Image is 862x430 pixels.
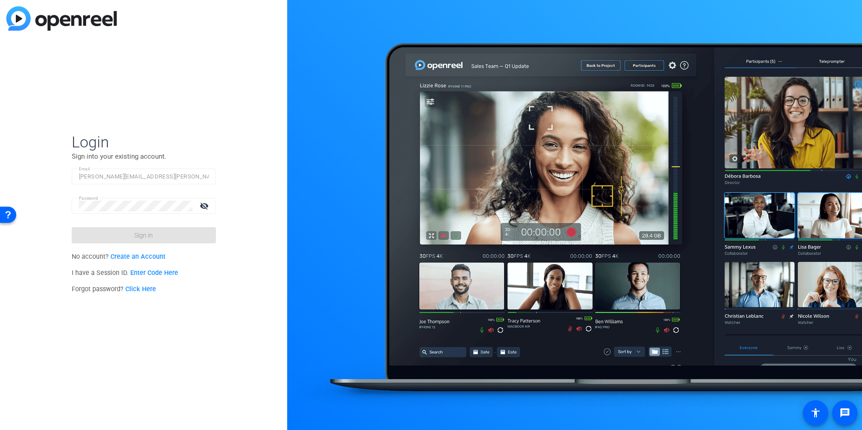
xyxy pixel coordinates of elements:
[130,269,178,277] a: Enter Code Here
[6,6,117,31] img: blue-gradient.svg
[72,151,216,161] p: Sign into your existing account.
[72,269,179,277] span: I have a Session ID.
[110,253,165,261] a: Create an Account
[839,407,850,418] mat-icon: message
[72,285,156,293] span: Forgot password?
[810,407,821,418] mat-icon: accessibility
[79,196,98,201] mat-label: Password
[72,133,216,151] span: Login
[125,285,156,293] a: Click Here
[194,199,216,212] mat-icon: visibility_off
[79,171,209,182] input: Enter Email Address
[79,166,90,171] mat-label: Email
[72,253,166,261] span: No account?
